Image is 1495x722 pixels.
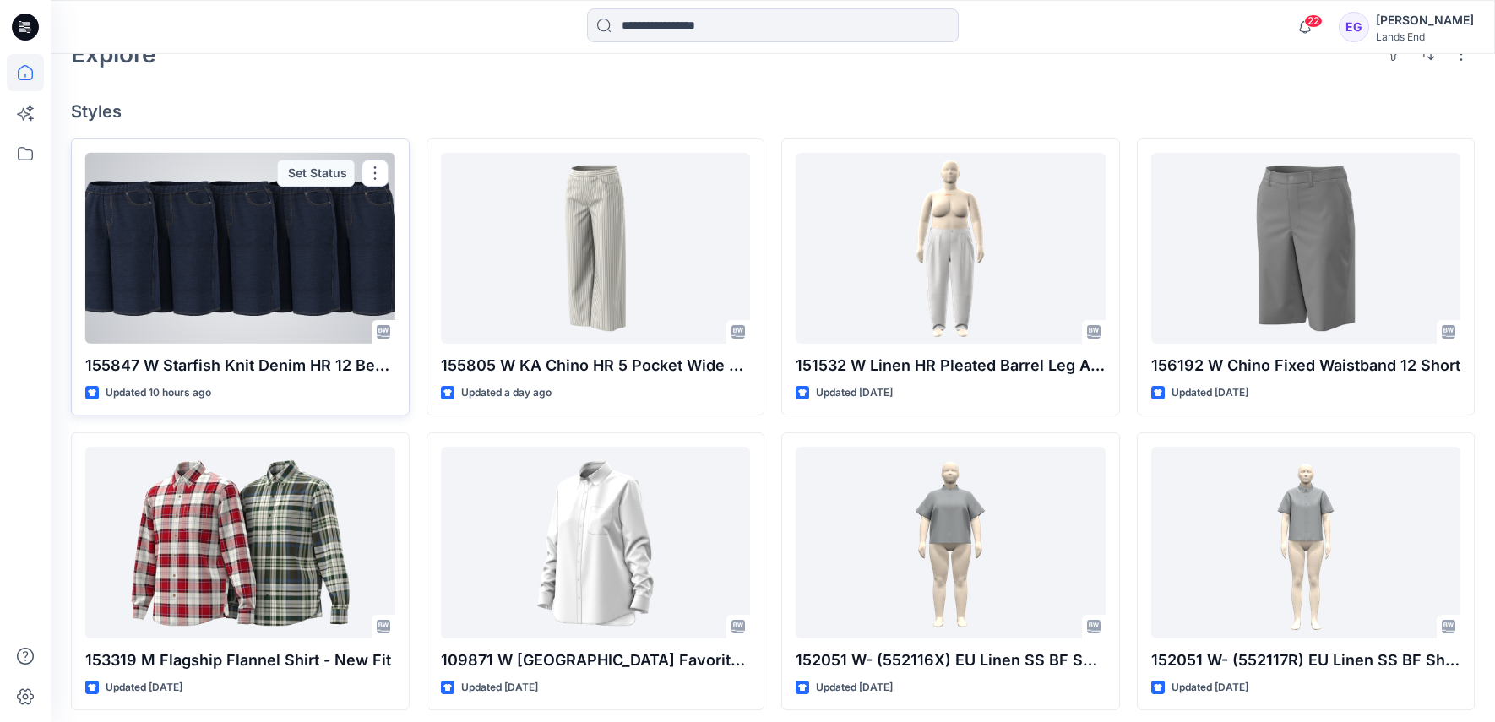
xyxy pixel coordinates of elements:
div: [PERSON_NAME] [1376,10,1474,30]
a: 156192 W Chino Fixed Waistband 12 Short [1151,153,1461,344]
a: 155805 W KA Chino HR 5 Pocket Wide Leg Crop Pants [441,153,751,344]
p: Updated [DATE] [816,384,893,402]
h2: Explore [71,41,156,68]
p: 155805 W KA Chino HR 5 Pocket Wide Leg Crop Pants [441,354,751,377]
a: 109871 W Oxford Favorite LS Shirt [441,447,751,638]
p: 153319 M Flagship Flannel Shirt - New Fit [85,649,395,672]
p: 152051 W- (552117R) EU Linen SS BF Shirt_REV2 [1151,649,1461,672]
p: 155847 W Starfish Knit Denim HR 12 Bermuda Short [85,354,395,377]
div: EG [1339,12,1369,42]
p: Updated [DATE] [106,679,182,697]
a: 153319 M Flagship Flannel Shirt - New Fit [85,447,395,638]
p: Updated [DATE] [816,679,893,697]
span: 22 [1304,14,1323,28]
p: Updated [DATE] [1172,679,1248,697]
p: Updated [DATE] [1172,384,1248,402]
p: Updated [DATE] [461,679,538,697]
h4: Styles [71,101,1475,122]
p: 109871 W [GEOGRAPHIC_DATA] Favorite LS Shirt [441,649,751,672]
p: Updated a day ago [461,384,552,402]
a: 151532 W Linen HR Pleated Barrel Leg Ankle Pant_REV1 [796,153,1106,344]
p: Updated 10 hours ago [106,384,211,402]
a: 152051 W- (552116X) EU Linen SS BF Shirt_REV2 [796,447,1106,638]
div: Lands End [1376,30,1474,43]
a: 152051 W- (552117R) EU Linen SS BF Shirt_REV2 [1151,447,1461,638]
p: 152051 W- (552116X) EU Linen SS BF Shirt_REV2 [796,649,1106,672]
a: 155847 W Starfish Knit Denim HR 12 Bermuda Short [85,153,395,344]
p: 151532 W Linen HR Pleated Barrel Leg Ankle Pant_REV1 [796,354,1106,377]
p: 156192 W Chino Fixed Waistband 12 Short [1151,354,1461,377]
